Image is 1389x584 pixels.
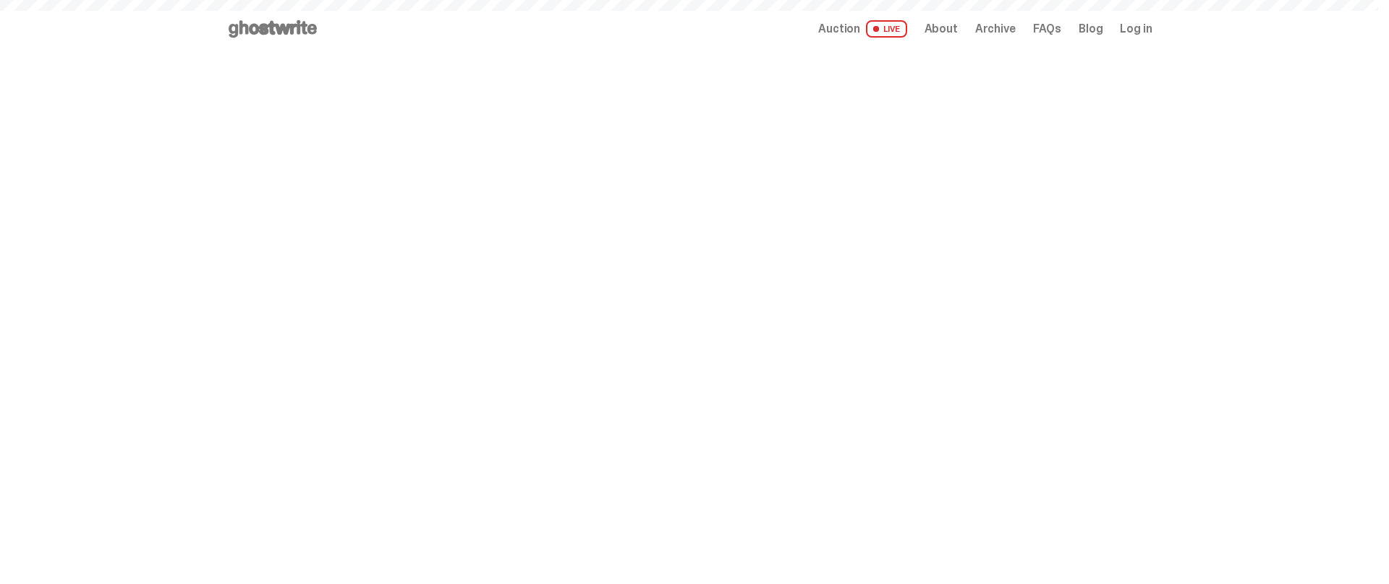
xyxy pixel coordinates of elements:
a: Blog [1079,23,1103,35]
span: Auction [818,23,860,35]
a: Log in [1120,23,1152,35]
span: LIVE [866,20,907,38]
a: Archive [975,23,1016,35]
a: About [925,23,958,35]
a: FAQs [1033,23,1061,35]
a: Auction LIVE [818,20,906,38]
